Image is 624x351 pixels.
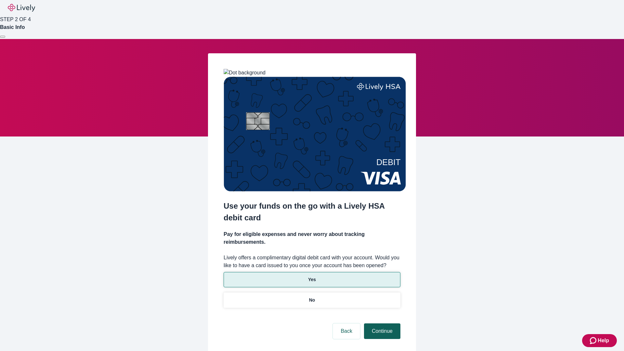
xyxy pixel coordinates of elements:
[224,292,400,308] button: No
[582,334,617,347] button: Zendesk support iconHelp
[309,297,315,304] p: No
[224,272,400,287] button: Yes
[224,230,400,246] h4: Pay for eligible expenses and never worry about tracking reimbursements.
[224,200,400,224] h2: Use your funds on the go with a Lively HSA debit card
[224,77,406,191] img: Debit card
[333,323,360,339] button: Back
[8,4,35,12] img: Lively
[224,69,266,77] img: Dot background
[590,337,598,344] svg: Zendesk support icon
[224,254,400,269] label: Lively offers a complimentary digital debit card with your account. Would you like to have a card...
[598,337,609,344] span: Help
[364,323,400,339] button: Continue
[308,276,316,283] p: Yes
